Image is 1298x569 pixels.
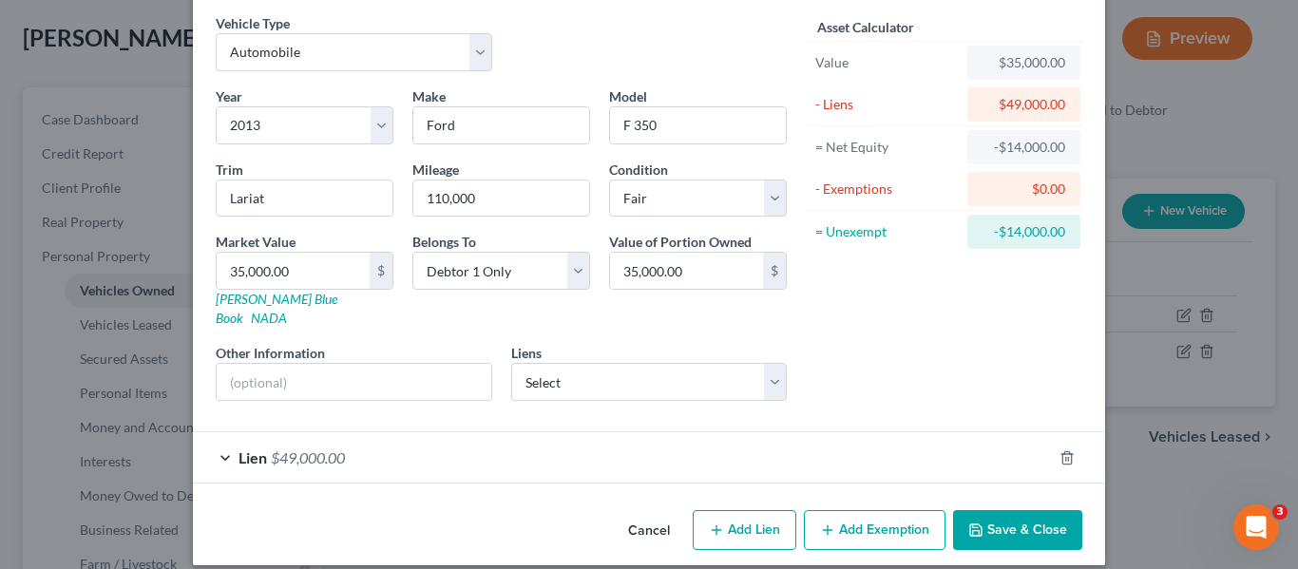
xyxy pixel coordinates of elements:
[983,95,1065,114] div: $49,000.00
[983,138,1065,157] div: -$14,000.00
[239,448,267,466] span: Lien
[610,107,786,143] input: ex. Altima
[413,107,589,143] input: ex. Nissan
[609,160,668,180] label: Condition
[413,180,589,217] input: --
[217,364,491,400] input: (optional)
[609,86,647,106] label: Model
[217,253,370,289] input: 0.00
[609,232,752,252] label: Value of Portion Owned
[412,234,476,250] span: Belongs To
[953,510,1082,550] button: Save & Close
[815,180,959,199] div: - Exemptions
[216,86,242,106] label: Year
[1233,504,1279,550] iframe: Intercom live chat
[217,180,392,217] input: ex. LS, LT, etc
[763,253,786,289] div: $
[216,232,296,252] label: Market Value
[613,512,685,550] button: Cancel
[983,180,1065,199] div: $0.00
[983,53,1065,72] div: $35,000.00
[815,138,959,157] div: = Net Equity
[216,13,290,33] label: Vehicle Type
[815,53,959,72] div: Value
[412,160,459,180] label: Mileage
[216,343,325,363] label: Other Information
[693,510,796,550] button: Add Lien
[251,310,287,326] a: NADA
[815,222,959,241] div: = Unexempt
[370,253,392,289] div: $
[216,160,243,180] label: Trim
[412,88,446,104] span: Make
[804,510,945,550] button: Add Exemption
[216,291,337,326] a: [PERSON_NAME] Blue Book
[271,448,345,466] span: $49,000.00
[983,222,1065,241] div: -$14,000.00
[817,17,914,37] label: Asset Calculator
[610,253,763,289] input: 0.00
[815,95,959,114] div: - Liens
[1272,504,1288,520] span: 3
[511,343,542,363] label: Liens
